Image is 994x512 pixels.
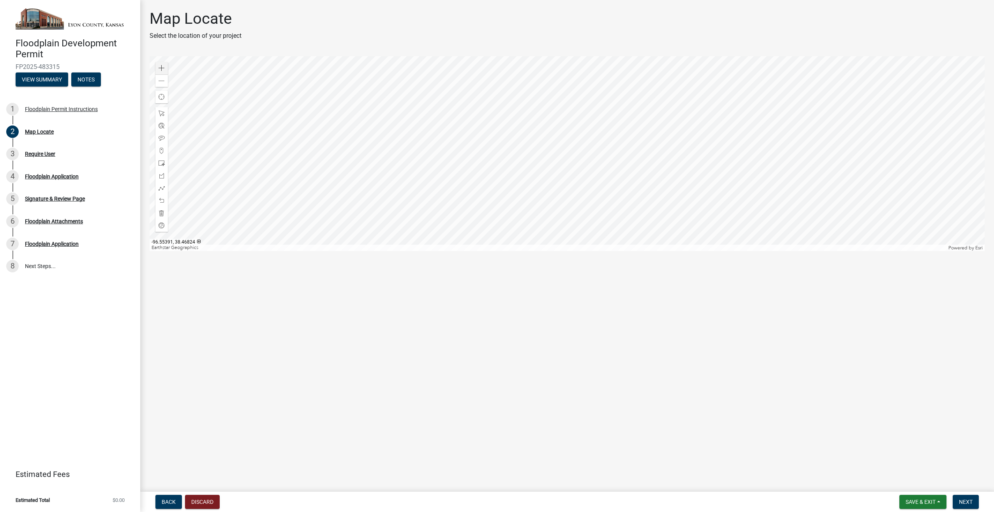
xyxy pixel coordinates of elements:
[113,498,125,503] span: $0.00
[899,495,946,509] button: Save & Exit
[906,499,936,505] span: Save & Exit
[946,245,985,251] div: Powered by
[6,170,19,183] div: 4
[150,31,241,41] p: Select the location of your project
[71,77,101,83] wm-modal-confirm: Notes
[6,148,19,160] div: 3
[25,151,55,157] div: Require User
[959,499,973,505] span: Next
[16,72,68,87] button: View Summary
[185,495,220,509] button: Discard
[155,74,168,87] div: Zoom out
[6,260,19,272] div: 8
[6,466,128,482] a: Estimated Fees
[6,238,19,250] div: 7
[150,9,241,28] h1: Map Locate
[25,106,98,112] div: Floodplain Permit Instructions
[16,498,50,503] span: Estimated Total
[155,495,182,509] button: Back
[162,499,176,505] span: Back
[25,174,79,179] div: Floodplain Application
[25,219,83,224] div: Floodplain Attachments
[25,196,85,201] div: Signature & Review Page
[6,103,19,115] div: 1
[150,245,946,251] div: Earthstar Geographics
[6,125,19,138] div: 2
[16,63,125,71] span: FP2025-483315
[25,129,54,134] div: Map Locate
[975,245,983,251] a: Esri
[155,91,168,103] div: Find my location
[16,77,68,83] wm-modal-confirm: Summary
[6,192,19,205] div: 5
[71,72,101,87] button: Notes
[16,38,134,60] h4: Floodplain Development Permit
[953,495,979,509] button: Next
[25,241,79,247] div: Floodplain Application
[6,215,19,228] div: 6
[155,62,168,74] div: Zoom in
[16,8,128,30] img: Lyon County, Kansas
